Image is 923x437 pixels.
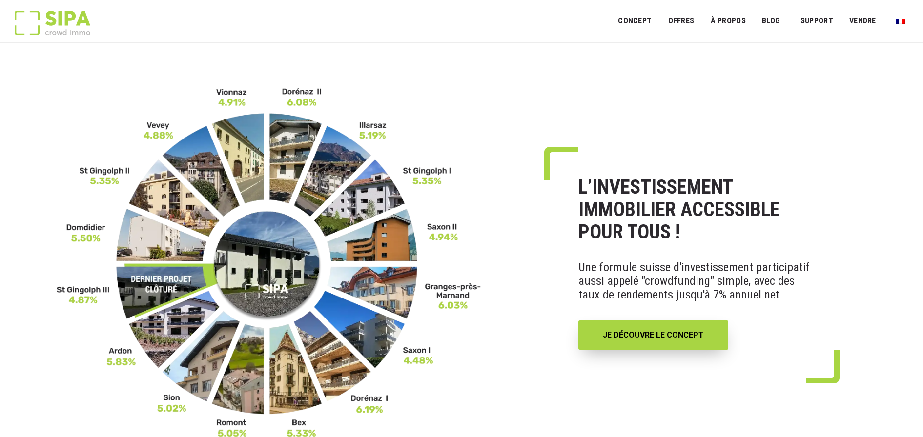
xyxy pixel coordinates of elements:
[704,10,752,32] a: À PROPOS
[618,9,908,33] nav: Menu principal
[612,10,658,32] a: Concept
[578,253,818,309] p: Une formule suisse d'investissement participatif aussi appelé "crowdfunding" simple, avec des tau...
[890,12,911,30] a: Passer à
[896,19,905,24] img: Français
[578,320,728,350] a: JE DÉCOUVRE LE CONCEPT
[756,10,787,32] a: Blog
[794,10,840,32] a: SUPPORT
[843,10,882,32] a: VENDRE
[578,176,818,243] h1: L’INVESTISSEMENT IMMOBILIER ACCESSIBLE POUR TOUS !
[661,10,700,32] a: OFFRES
